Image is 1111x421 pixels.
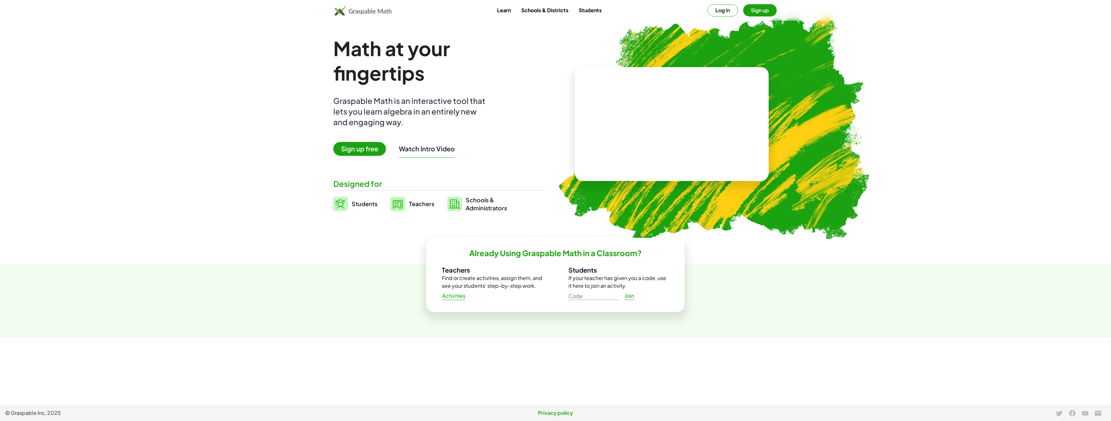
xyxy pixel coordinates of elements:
[447,197,462,211] img: svg%3e
[333,178,545,189] div: Designed for
[568,266,669,274] h3: Students
[372,409,739,417] a: Privacy policy
[574,4,607,16] a: Students
[390,197,405,211] img: svg%3e
[442,266,543,274] h3: Teachers
[399,145,455,153] button: Watch Intro Video
[437,290,471,302] a: Activities
[442,293,465,299] span: Activities
[333,95,488,127] div: Graspable Math is an interactive tool that lets you learn algebra in an entirely new and engaging...
[469,248,642,258] h2: Already Using Graspable Math in a Classroom?
[333,196,378,212] a: Students
[466,196,507,212] span: Schools & Administrators
[516,4,574,16] a: Schools & Districts
[624,293,634,299] span: Join
[442,274,543,290] p: Find or create activities, assign them, and see your students' step-by-step work.
[447,196,507,212] a: Schools &Administrators
[623,100,720,148] video: What is this? This is dynamic math notation. Dynamic math notation plays a central role in how Gr...
[333,142,386,156] span: Sign up free
[333,36,539,85] h1: Math at your fingertips
[619,290,639,302] a: Join
[5,409,372,417] span: © Graspable Inc, 2025
[409,200,434,207] span: Teachers
[707,4,738,16] button: Log in
[568,274,669,290] p: If your teacher has given you a code, use it here to join an activity.
[352,200,378,207] span: Students
[390,196,434,212] a: Teachers
[492,4,516,16] a: Learn
[743,4,777,16] button: Sign up
[333,197,348,211] img: svg%3e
